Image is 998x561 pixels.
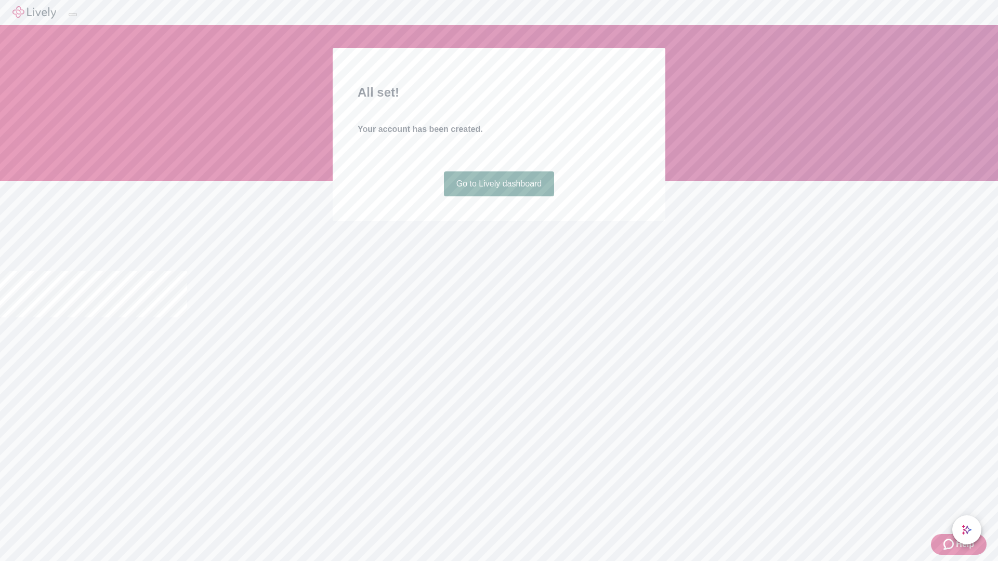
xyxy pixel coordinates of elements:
[931,534,987,555] button: Zendesk support iconHelp
[358,83,640,102] h2: All set!
[952,515,981,544] button: chat
[358,123,640,136] h4: Your account has been created.
[12,6,56,19] img: Lively
[444,171,555,196] a: Go to Lively dashboard
[69,13,77,16] button: Log out
[962,525,972,535] svg: Lively AI Assistant
[943,538,956,551] svg: Zendesk support icon
[956,538,974,551] span: Help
